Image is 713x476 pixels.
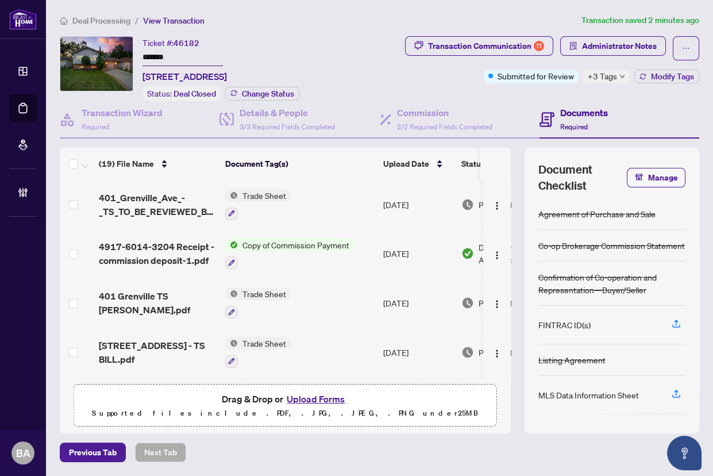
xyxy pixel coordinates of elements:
img: Logo [492,300,502,309]
span: Status [461,158,485,170]
button: Logo [488,294,506,312]
th: Status [457,148,554,180]
button: Previous Tab [60,443,126,462]
span: 401_Grenville_Ave_-_TS_TO_BE_REVIEWED_BY_JOSH-1.pdf [99,191,216,218]
span: [STREET_ADDRESS] - TS BILL.pdf [99,339,216,366]
span: 401 Grenville TS [PERSON_NAME].pdf [99,289,216,317]
img: Document Status [461,198,474,211]
span: Pending Review [479,198,536,211]
button: Change Status [225,87,299,101]
span: ellipsis [682,44,690,52]
span: +3 Tags [588,70,617,83]
div: MLS Data Information Sheet [538,389,639,401]
h4: Commission [397,106,492,120]
span: Document Approved [479,241,550,266]
button: Logo [488,244,506,263]
div: Co-op Brokerage Commission Statement [538,239,685,252]
span: Manage [648,168,678,187]
div: FINTRAC ID(s) [538,318,591,331]
span: (19) File Name [99,158,154,170]
span: 4917-6014-3204 Receipt - commission deposit-1.pdf [99,240,216,267]
span: Copy of Commission Payment [238,239,354,251]
span: down [619,74,625,79]
span: solution [569,42,577,50]
span: Upload Date [383,158,429,170]
img: Status Icon [225,337,238,350]
div: Agreement of Purchase and Sale [538,208,656,220]
button: Status IconTrade Sheet [225,337,291,368]
td: [DATE] [379,229,457,279]
img: Document Status [461,346,474,359]
button: Transaction Communication11 [405,36,553,56]
span: Drag & Drop orUpload FormsSupported files include .PDF, .JPG, .JPEG, .PNG under25MB [74,385,496,427]
img: Logo [492,251,502,260]
button: Logo [488,195,506,214]
span: home [60,17,68,25]
span: Submitted for Review [498,70,574,82]
span: Previous Tab [69,443,117,462]
span: Document Checklist [538,162,627,194]
span: 46182 [174,38,199,48]
span: Deal Processing [72,16,130,26]
img: Document Status [461,247,474,260]
div: 11 [534,41,544,51]
span: Pending Review [479,346,536,359]
article: Transaction saved 2 minutes ago [581,14,699,27]
button: Status IconTrade Sheet [225,287,291,318]
img: Status Icon [225,239,238,251]
h4: Documents [560,106,608,120]
p: Supported files include .PDF, .JPG, .JPEG, .PNG under 25 MB [81,406,490,420]
img: Logo [492,349,502,358]
img: Status Icon [225,189,238,202]
h4: Details & People [240,106,335,120]
div: Status: [142,86,221,101]
button: Logo [488,343,506,362]
span: Trade Sheet [238,189,291,202]
div: Confirmation of Co-operation and Representation—Buyer/Seller [538,271,685,296]
span: Administrator Notes [582,37,657,55]
button: Manage [627,168,685,187]
img: Logo [492,201,502,210]
span: Required [560,122,588,131]
div: Transaction Communication [428,37,544,55]
td: [DATE] [379,180,457,229]
span: Deal Closed [174,89,216,99]
span: 3/3 Required Fields Completed [240,122,335,131]
span: Trade Sheet [238,287,291,300]
span: Change Status [242,90,294,98]
th: Document Tag(s) [221,148,379,180]
div: Ticket #: [142,36,199,49]
td: [DATE] [379,377,457,427]
th: (19) File Name [94,148,221,180]
span: View Transaction [143,16,205,26]
span: Trade Sheet [238,337,291,350]
button: Open asap [667,436,702,470]
h4: Transaction Wizard [82,106,163,120]
img: Document Status [461,297,474,309]
li: / [135,14,138,27]
button: Upload Forms [283,391,348,406]
button: Next Tab [135,443,186,462]
span: Drag & Drop or [222,391,348,406]
span: Pending Review [479,297,536,309]
button: Status IconTrade Sheet [225,189,291,220]
img: logo [9,9,37,30]
td: [DATE] [379,328,457,377]
span: Required [82,122,109,131]
img: Status Icon [225,287,238,300]
button: Administrator Notes [560,36,666,56]
span: 2/2 Required Fields Completed [397,122,492,131]
img: IMG-S12261490_1.jpg [60,37,133,91]
span: Modify Tags [651,72,694,80]
th: Upload Date [379,148,457,180]
span: [STREET_ADDRESS] [142,70,227,83]
button: Modify Tags [634,70,699,83]
div: Listing Agreement [538,354,606,366]
td: [DATE] [379,278,457,328]
span: BA [16,445,30,461]
button: Status IconCopy of Commission Payment [225,239,354,270]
